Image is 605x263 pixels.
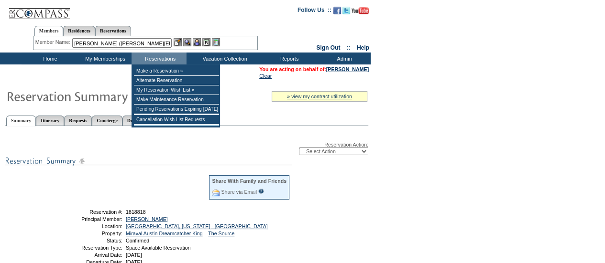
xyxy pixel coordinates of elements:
[64,116,92,126] a: Requests
[132,53,187,64] td: Reservations
[36,116,64,126] a: Itinerary
[261,53,316,64] td: Reports
[357,44,369,51] a: Help
[212,38,220,46] img: b_calculator.gif
[258,189,264,194] input: What is this?
[6,116,36,126] a: Summary
[134,95,219,105] td: Make Maintenance Reservation
[134,105,219,114] td: Pending Reservations Expiring [DATE]
[35,38,72,46] div: Member Name:
[333,7,341,14] img: Become our fan on Facebook
[134,66,219,76] td: Make a Reservation »
[126,223,268,229] a: [GEOGRAPHIC_DATA], [US_STATE] - [GEOGRAPHIC_DATA]
[54,223,122,229] td: Location:
[77,53,132,64] td: My Memberships
[122,116,144,126] a: Detail
[187,53,261,64] td: Vacation Collection
[126,216,168,222] a: [PERSON_NAME]
[126,238,149,243] span: Confirmed
[54,209,122,215] td: Reservation #:
[126,252,142,258] span: [DATE]
[202,38,210,46] img: Reservations
[134,85,219,95] td: My Reservation Wish List »
[92,116,122,126] a: Concierge
[6,86,198,105] img: Reservaton Summary
[174,38,182,46] img: b_edit.gif
[134,115,219,125] td: Cancellation Wish List Requests
[5,155,292,167] img: subTtlResSummary.gif
[287,94,352,99] a: » view my contract utilization
[297,6,331,17] td: Follow Us ::
[5,142,368,155] div: Reservation Action:
[126,245,190,251] span: Space Available Reservation
[34,26,64,36] a: Members
[212,178,286,184] div: Share With Family and Friends
[342,10,350,15] a: Follow us on Twitter
[352,7,369,14] img: Subscribe to our YouTube Channel
[259,66,369,72] span: You are acting on behalf of:
[54,216,122,222] td: Principal Member:
[54,252,122,258] td: Arrival Date:
[54,238,122,243] td: Status:
[352,10,369,15] a: Subscribe to our YouTube Channel
[316,44,340,51] a: Sign Out
[183,38,191,46] img: View
[95,26,131,36] a: Reservations
[333,10,341,15] a: Become our fan on Facebook
[134,76,219,85] td: Alternate Reservation
[347,44,351,51] span: ::
[316,53,371,64] td: Admin
[259,73,272,79] a: Clear
[326,66,369,72] a: [PERSON_NAME]
[208,231,234,236] a: The Source
[221,189,257,195] a: Share via Email
[22,53,77,64] td: Home
[54,231,122,236] td: Property:
[193,38,201,46] img: Impersonate
[126,231,203,236] a: Miraval Austin Dreamcatcher King
[126,209,146,215] span: 1818818
[342,7,350,14] img: Follow us on Twitter
[63,26,95,36] a: Residences
[54,245,122,251] td: Reservation Type:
